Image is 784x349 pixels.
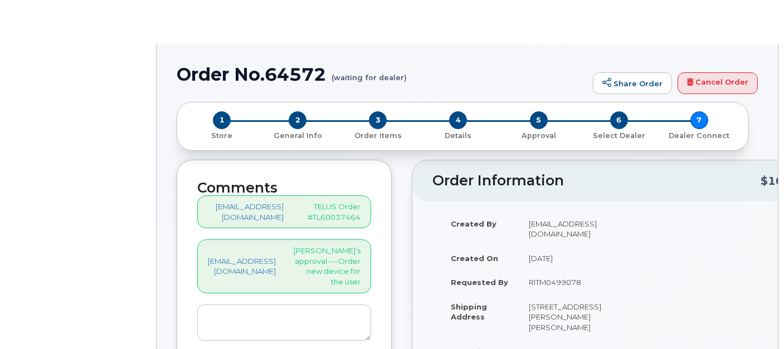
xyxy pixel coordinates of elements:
a: 3 Order Items [338,129,418,141]
a: 1 Store [186,129,257,141]
a: 4 Details [418,129,498,141]
span: 6 [610,111,628,129]
p: Details [422,131,494,141]
h1: Order No.64572 [177,65,587,84]
a: 6 Select Dealer [579,129,659,141]
a: 2 General Info [257,129,338,141]
p: Select Dealer [583,131,655,141]
td: [DATE] [519,246,617,271]
td: [EMAIL_ADDRESS][DOMAIN_NAME] [519,212,617,246]
h2: Comments [197,180,371,196]
p: Store [191,131,253,141]
a: 5 Approval [499,129,579,141]
span: 2 [289,111,306,129]
td: RITM0499078 [519,270,617,294]
span: 3 [369,111,387,129]
p: [PERSON_NAME]'s approval----Order new device for the user [294,245,361,287]
strong: Created On [451,254,498,263]
strong: Shipping Address [451,302,487,322]
p: Approval [503,131,574,141]
a: Share Order [593,72,672,95]
a: [EMAIL_ADDRESS][DOMAIN_NAME] [208,201,284,222]
a: Cancel Order [678,72,758,95]
p: General Info [262,131,333,141]
p: Order Items [342,131,413,141]
span: 4 [449,111,467,129]
h2: Order Information [432,173,761,189]
a: [EMAIL_ADDRESS][DOMAIN_NAME] [208,256,276,277]
td: [STREET_ADDRESS][PERSON_NAME][PERSON_NAME] [519,294,617,340]
strong: Created By [451,219,496,228]
strong: Requested By [451,278,508,287]
span: 5 [530,111,548,129]
span: 1 [213,111,231,129]
small: (waiting for dealer) [332,65,407,82]
p: TELUS Order #TL60037464 [301,201,361,222]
